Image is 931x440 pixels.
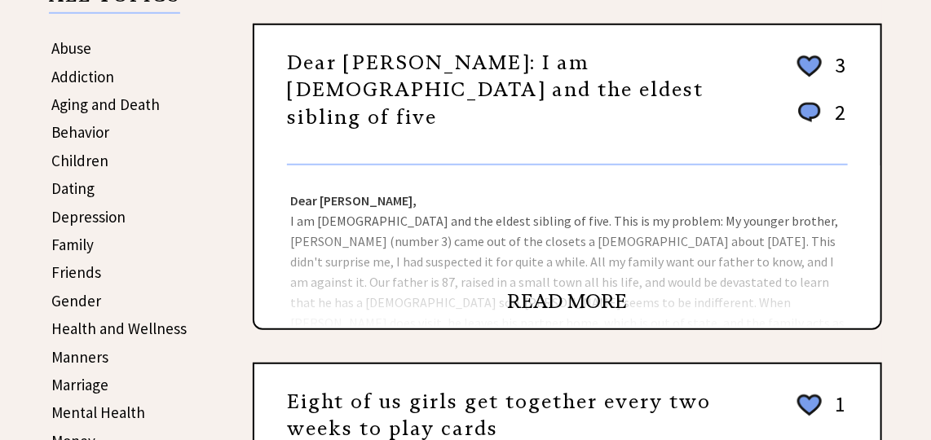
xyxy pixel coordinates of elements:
a: Behavior [51,122,109,142]
a: Dating [51,178,95,198]
a: Aging and Death [51,95,160,114]
a: Friends [51,262,101,282]
img: heart_outline%202.png [795,391,824,420]
a: Manners [51,347,108,367]
a: Dear [PERSON_NAME]: I am [DEMOGRAPHIC_DATA] and the eldest sibling of five [287,51,704,130]
img: heart_outline%202.png [795,52,824,81]
td: 2 [827,99,846,142]
a: Gender [51,291,101,310]
a: READ MORE [508,289,628,314]
a: Marriage [51,375,108,394]
a: Mental Health [51,403,145,422]
a: Children [51,151,108,170]
strong: Dear [PERSON_NAME], [290,192,417,209]
a: Abuse [51,38,91,58]
img: message_round%201.png [795,99,824,125]
a: Family [51,235,94,254]
td: 1 [827,390,846,436]
td: 3 [827,51,846,97]
a: Depression [51,207,126,227]
a: Addiction [51,67,114,86]
a: Health and Wellness [51,319,187,338]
